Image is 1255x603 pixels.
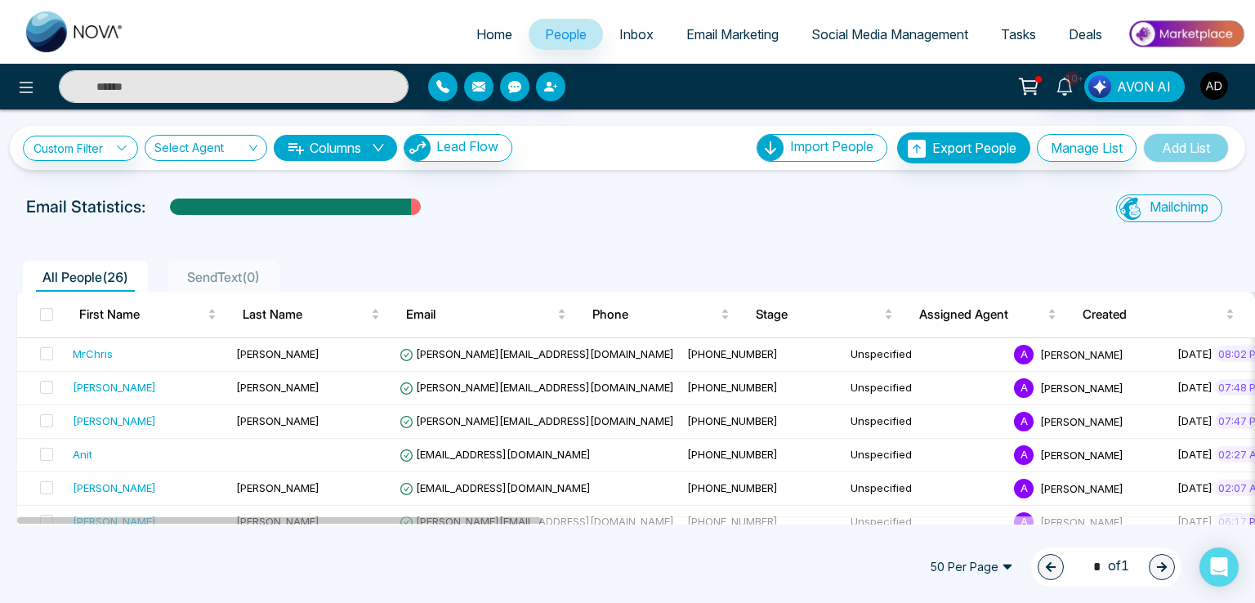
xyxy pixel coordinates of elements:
[579,292,743,337] th: Phone
[73,446,92,462] div: Anit
[400,515,674,528] span: [PERSON_NAME][EMAIL_ADDRESS][DOMAIN_NAME]
[844,506,1007,539] td: Unspecified
[73,413,156,429] div: [PERSON_NAME]
[1040,481,1123,494] span: [PERSON_NAME]
[1014,512,1034,532] span: A
[274,135,397,161] button: Columnsdown
[1200,72,1228,100] img: User Avatar
[545,26,587,42] span: People
[687,347,778,360] span: [PHONE_NUMBER]
[236,381,319,394] span: [PERSON_NAME]
[1177,381,1213,394] span: [DATE]
[372,141,385,154] span: down
[400,448,591,461] span: [EMAIL_ADDRESS][DOMAIN_NAME]
[1177,481,1213,494] span: [DATE]
[36,269,135,285] span: All People ( 26 )
[844,472,1007,506] td: Unspecified
[1117,77,1171,96] span: AVON AI
[393,292,579,337] th: Email
[460,19,529,50] a: Home
[1083,305,1222,324] span: Created
[400,414,674,427] span: [PERSON_NAME][EMAIL_ADDRESS][DOMAIN_NAME]
[1040,515,1123,528] span: [PERSON_NAME]
[400,347,674,360] span: [PERSON_NAME][EMAIL_ADDRESS][DOMAIN_NAME]
[404,134,512,162] button: Lead Flow
[1150,199,1208,215] span: Mailchimp
[906,292,1070,337] th: Assigned Agent
[687,414,778,427] span: [PHONE_NUMBER]
[1084,71,1185,102] button: AVON AI
[619,26,654,42] span: Inbox
[404,135,431,161] img: Lead Flow
[897,132,1030,163] button: Export People
[1045,71,1084,100] a: 10+
[932,140,1016,156] span: Export People
[236,347,319,360] span: [PERSON_NAME]
[397,134,512,162] a: Lead FlowLead Flow
[1069,26,1102,42] span: Deals
[1052,19,1119,50] a: Deals
[795,19,985,50] a: Social Media Management
[686,26,779,42] span: Email Marketing
[1083,556,1129,578] span: of 1
[1040,414,1123,427] span: [PERSON_NAME]
[26,194,145,219] p: Email Statistics:
[1040,347,1123,360] span: [PERSON_NAME]
[756,305,881,324] span: Stage
[844,439,1007,472] td: Unspecified
[400,381,674,394] span: [PERSON_NAME][EMAIL_ADDRESS][DOMAIN_NAME]
[529,19,603,50] a: People
[1199,547,1239,587] div: Open Intercom Messenger
[1014,412,1034,431] span: A
[1177,347,1213,360] span: [DATE]
[844,372,1007,405] td: Unspecified
[844,338,1007,372] td: Unspecified
[1037,134,1137,162] button: Manage List
[66,292,230,337] th: First Name
[73,379,156,395] div: [PERSON_NAME]
[79,305,204,324] span: First Name
[476,26,512,42] span: Home
[670,19,795,50] a: Email Marketing
[1070,292,1247,337] th: Created
[743,292,906,337] th: Stage
[687,515,778,528] span: [PHONE_NUMBER]
[687,481,778,494] span: [PHONE_NUMBER]
[919,305,1044,324] span: Assigned Agent
[1014,445,1034,465] span: A
[1177,448,1213,461] span: [DATE]
[1040,381,1123,394] span: [PERSON_NAME]
[1065,71,1079,86] span: 10+
[230,292,393,337] th: Last Name
[1127,16,1245,52] img: Market-place.gif
[687,381,778,394] span: [PHONE_NUMBER]
[790,138,873,154] span: Import People
[603,19,670,50] a: Inbox
[811,26,968,42] span: Social Media Management
[1088,75,1111,98] img: Lead Flow
[236,481,319,494] span: [PERSON_NAME]
[1014,378,1034,398] span: A
[236,414,319,427] span: [PERSON_NAME]
[985,19,1052,50] a: Tasks
[73,513,156,529] div: [PERSON_NAME]
[844,405,1007,439] td: Unspecified
[1014,345,1034,364] span: A
[181,269,266,285] span: SendText ( 0 )
[73,346,113,362] div: MrChris
[687,448,778,461] span: [PHONE_NUMBER]
[592,305,717,324] span: Phone
[1177,414,1213,427] span: [DATE]
[23,136,138,161] a: Custom Filter
[436,138,498,154] span: Lead Flow
[1177,515,1213,528] span: [DATE]
[1014,479,1034,498] span: A
[236,515,319,528] span: [PERSON_NAME]
[406,305,554,324] span: Email
[1001,26,1036,42] span: Tasks
[73,480,156,496] div: [PERSON_NAME]
[400,481,591,494] span: [EMAIL_ADDRESS][DOMAIN_NAME]
[243,305,368,324] span: Last Name
[26,11,124,52] img: Nova CRM Logo
[1040,448,1123,461] span: [PERSON_NAME]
